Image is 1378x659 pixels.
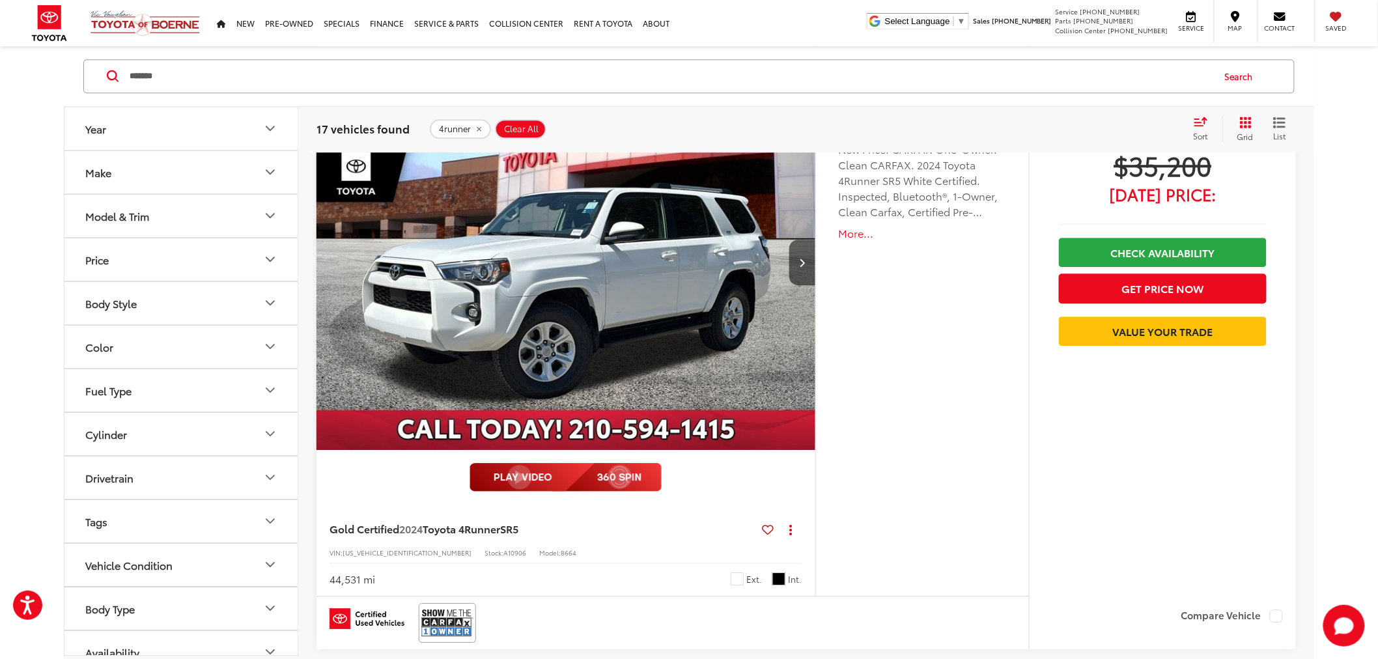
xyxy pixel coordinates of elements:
span: Sort [1194,130,1208,141]
span: 8664 [561,548,576,557]
div: Price [85,253,109,266]
a: 2024 Toyota 4Runner SR52024 Toyota 4Runner SR52024 Toyota 4Runner SR52024 Toyota 4Runner SR5 [316,76,817,450]
div: Make [262,165,278,180]
label: Compare Vehicle [1181,610,1283,623]
div: Year [85,122,106,135]
div: Availability [85,646,139,658]
div: Model & Trim [262,208,278,224]
span: Int. [789,573,802,585]
button: MakeMake [64,151,299,193]
button: Vehicle ConditionVehicle Condition [64,544,299,586]
span: [PHONE_NUMBER] [1080,7,1140,16]
div: 44,531 mi [330,572,375,587]
a: Select Language​ [885,16,966,26]
span: Saved [1322,23,1351,33]
button: Body TypeBody Type [64,587,299,630]
span: Toyota 4Runner [423,521,500,536]
span: VIN: [330,548,343,557]
div: 2024 Toyota 4Runner SR5 0 [316,76,817,450]
button: Model & TrimModel & Trim [64,195,299,237]
span: Select Language [885,16,950,26]
button: Body StyleBody Style [64,282,299,324]
button: CylinderCylinder [64,413,299,455]
span: Service [1177,23,1206,33]
button: Actions [780,518,802,540]
div: Cylinder [262,427,278,442]
span: [PHONE_NUMBER] [1074,16,1134,25]
button: remove 4runner [430,119,491,139]
button: More... [839,226,1006,241]
div: New Price! CARFAX One-Owner. Clean CARFAX. 2024 Toyota 4Runner SR5 White Certified. Inspected, Bl... [839,141,1006,219]
button: YearYear [64,107,299,150]
button: Search [1213,60,1272,92]
span: dropdown dots [789,524,792,535]
div: Fuel Type [262,383,278,399]
span: Service [1056,7,1078,16]
a: Gold Certified2024Toyota 4RunnerSR5 [330,522,757,536]
svg: Start Chat [1323,605,1365,647]
button: Fuel TypeFuel Type [64,369,299,412]
button: ColorColor [64,326,299,368]
button: PricePrice [64,238,299,281]
button: TagsTags [64,500,299,542]
div: Price [262,252,278,268]
div: Make [85,166,111,178]
button: Get Price Now [1059,273,1267,303]
div: Vehicle Condition [262,557,278,573]
button: Next image [789,240,815,285]
div: Model & Trim [85,210,149,222]
input: Search by Make, Model, or Keyword [128,61,1213,92]
div: Body Style [262,296,278,311]
div: Color [262,339,278,355]
span: [US_VEHICLE_IDENTIFICATION_NUMBER] [343,548,471,557]
span: Graphite [772,572,785,585]
div: Body Style [85,297,137,309]
button: DrivetrainDrivetrain [64,456,299,499]
span: White [731,572,744,585]
span: 2024 [399,521,423,536]
span: ▼ [957,16,966,26]
div: Tags [85,515,107,527]
div: Drivetrain [262,470,278,486]
div: Drivetrain [85,471,134,484]
button: Select sort value [1187,116,1222,142]
button: Clear All [495,119,546,139]
span: Ext. [747,573,763,585]
button: List View [1263,116,1296,142]
span: [DATE] Price: [1059,188,1267,201]
img: View CARFAX report [421,606,473,640]
span: SR5 [500,521,518,536]
span: [PHONE_NUMBER] [992,16,1052,25]
div: Vehicle Condition [85,559,173,571]
span: 17 vehicles found [316,120,410,136]
span: Parts [1056,16,1072,25]
div: Cylinder [85,428,127,440]
img: full motion video [470,463,662,492]
div: Body Type [262,601,278,617]
img: Vic Vaughan Toyota of Boerne [90,10,201,36]
span: Clear All [504,124,539,134]
div: Body Type [85,602,135,615]
span: Gold Certified [330,521,399,536]
img: 2024 Toyota 4Runner SR5 [316,76,817,451]
span: Map [1221,23,1250,33]
a: Value Your Trade [1059,316,1267,346]
img: Toyota Certified Used Vehicles [330,608,404,629]
button: Grid View [1222,116,1263,142]
span: A10906 [503,548,526,557]
span: Contact [1265,23,1295,33]
div: Year [262,121,278,137]
div: Tags [262,514,278,529]
span: Model: [539,548,561,557]
span: ​ [953,16,954,26]
button: Toggle Chat Window [1323,605,1365,647]
span: $35,200 [1059,148,1267,181]
span: List [1273,130,1286,141]
span: [PHONE_NUMBER] [1108,25,1168,35]
div: Fuel Type [85,384,132,397]
span: Collision Center [1056,25,1106,35]
span: 4runner [439,124,471,134]
div: Color [85,341,113,353]
span: Grid [1237,131,1254,142]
